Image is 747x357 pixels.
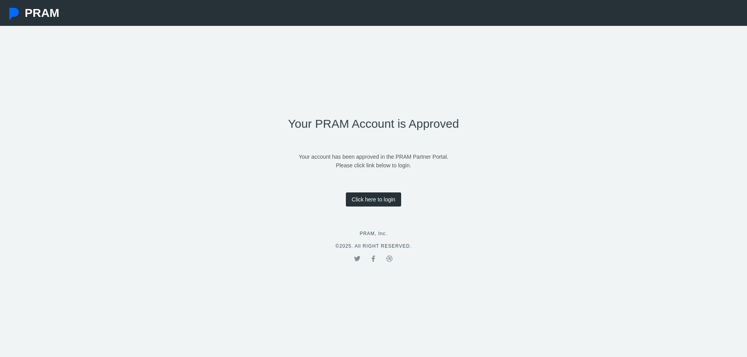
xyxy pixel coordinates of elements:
p: Please click link below to login. [288,161,459,170]
a: Click here to login [346,192,401,207]
span: PRAM [25,6,59,19]
p: © 2025. All RIGHT RESERVED. [288,243,459,250]
p: Your account has been approved in the PRAM Partner Portal. [288,152,459,161]
img: Pram Partner [8,8,20,20]
h2: Your PRAM Account is Approved [288,117,459,131]
p: PRAM, Inc. [288,230,459,237]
